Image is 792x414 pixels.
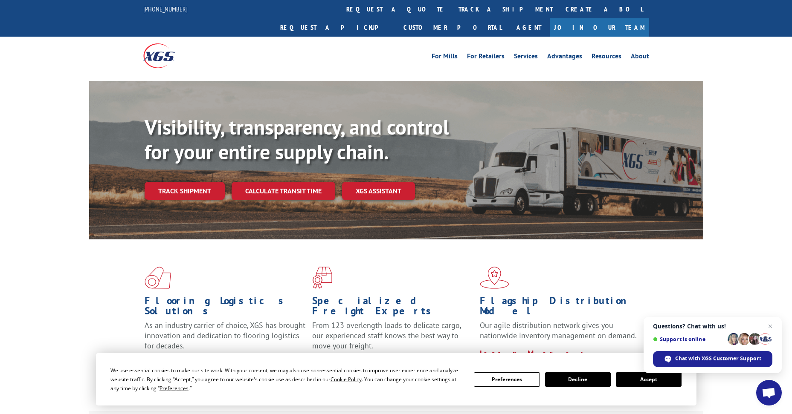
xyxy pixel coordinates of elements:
[160,385,189,392] span: Preferences
[312,267,332,289] img: xgs-icon-focused-on-flooring-red
[550,18,649,37] a: Join Our Team
[508,18,550,37] a: Agent
[653,351,772,367] span: Chat with XGS Customer Support
[480,296,641,320] h1: Flagship Distribution Model
[312,320,473,358] p: From 123 overlength loads to delicate cargo, our experienced staff knows the best way to move you...
[616,372,682,387] button: Accept
[145,296,306,320] h1: Flooring Logistics Solutions
[545,372,611,387] button: Decline
[145,182,225,200] a: Track shipment
[110,366,464,393] div: We use essential cookies to make our site work. With your consent, we may also use non-essential ...
[432,53,458,62] a: For Mills
[274,18,397,37] a: Request a pickup
[480,320,637,340] span: Our agile distribution network gives you nationwide inventory management on demand.
[331,376,362,383] span: Cookie Policy
[232,182,335,200] a: Calculate transit time
[592,53,621,62] a: Resources
[631,53,649,62] a: About
[547,53,582,62] a: Advantages
[145,114,449,165] b: Visibility, transparency, and control for your entire supply chain.
[514,53,538,62] a: Services
[467,53,505,62] a: For Retailers
[653,336,725,342] span: Support is online
[96,353,696,405] div: Cookie Consent Prompt
[145,267,171,289] img: xgs-icon-total-supply-chain-intelligence-red
[653,323,772,330] span: Questions? Chat with us!
[145,320,305,351] span: As an industry carrier of choice, XGS has brought innovation and dedication to flooring logistics...
[480,348,586,358] a: Learn More >
[312,296,473,320] h1: Specialized Freight Experts
[756,380,782,405] a: Open chat
[143,5,188,13] a: [PHONE_NUMBER]
[675,355,761,362] span: Chat with XGS Customer Support
[342,182,415,200] a: XGS ASSISTANT
[480,267,509,289] img: xgs-icon-flagship-distribution-model-red
[397,18,508,37] a: Customer Portal
[474,372,540,387] button: Preferences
